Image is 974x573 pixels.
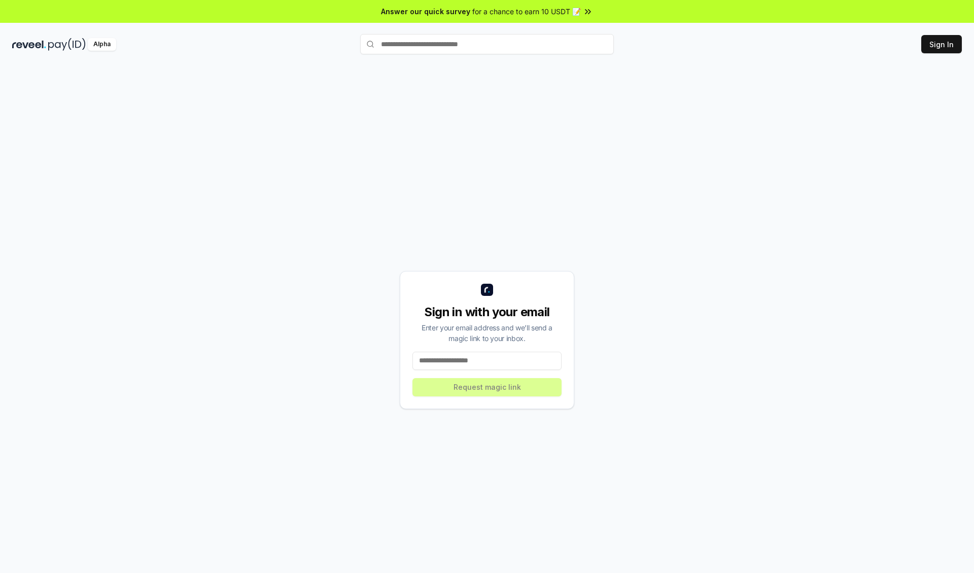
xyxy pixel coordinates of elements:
div: Sign in with your email [412,304,562,320]
img: reveel_dark [12,38,46,51]
div: Enter your email address and we’ll send a magic link to your inbox. [412,322,562,344]
button: Sign In [921,35,962,53]
img: logo_small [481,284,493,296]
img: pay_id [48,38,86,51]
div: Alpha [88,38,116,51]
span: Answer our quick survey [381,6,470,17]
span: for a chance to earn 10 USDT 📝 [472,6,581,17]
